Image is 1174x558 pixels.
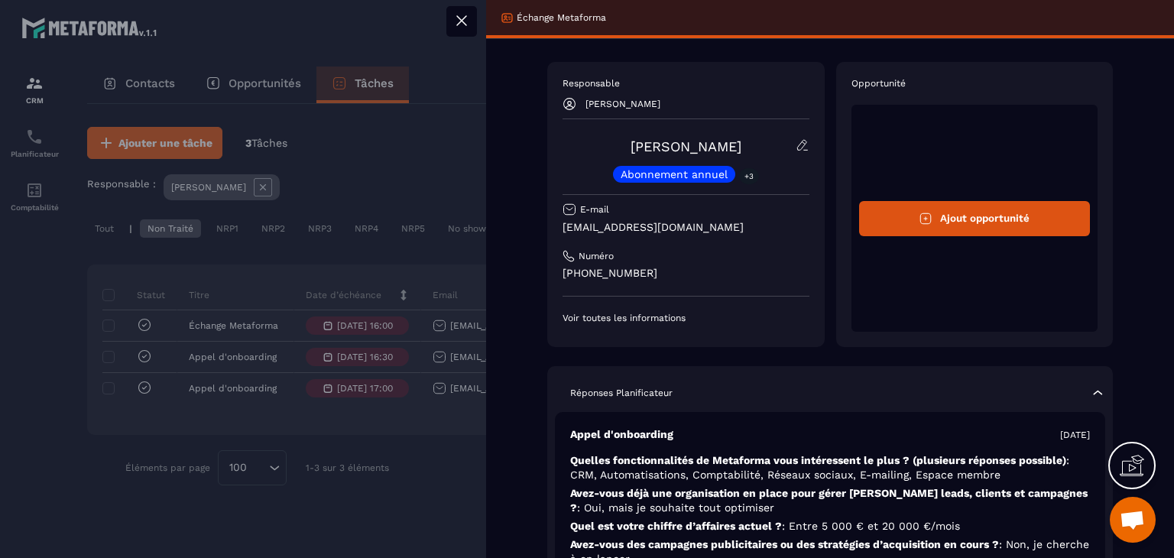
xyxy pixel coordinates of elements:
p: Échange Metaforma [517,11,606,24]
p: Opportunité [851,77,1098,89]
p: Quelles fonctionnalités de Metaforma vous intéressent le plus ? (plusieurs réponses possible) [570,453,1090,482]
span: : Oui, mais je souhaite tout optimiser [577,501,774,514]
p: E-mail [580,203,609,216]
p: [EMAIL_ADDRESS][DOMAIN_NAME] [563,220,809,235]
p: Réponses Planificateur [570,387,673,399]
p: Avez-vous déjà une organisation en place pour gérer [PERSON_NAME] leads, clients et campagnes ? [570,486,1090,515]
button: Ajout opportunité [859,201,1091,236]
p: [PHONE_NUMBER] [563,266,809,281]
p: Voir toutes les informations [563,312,809,324]
a: Ouvrir le chat [1110,497,1156,543]
p: +3 [739,168,759,184]
p: [DATE] [1060,429,1090,441]
a: [PERSON_NAME] [631,138,741,154]
span: : Entre 5 000 € et 20 000 €/mois [782,520,960,532]
p: Quel est votre chiffre d’affaires actuel ? [570,519,1090,534]
p: Responsable [563,77,809,89]
p: Abonnement annuel [621,169,728,180]
p: Numéro [579,250,614,262]
p: [PERSON_NAME] [585,99,660,109]
p: Appel d'onboarding [570,427,673,442]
